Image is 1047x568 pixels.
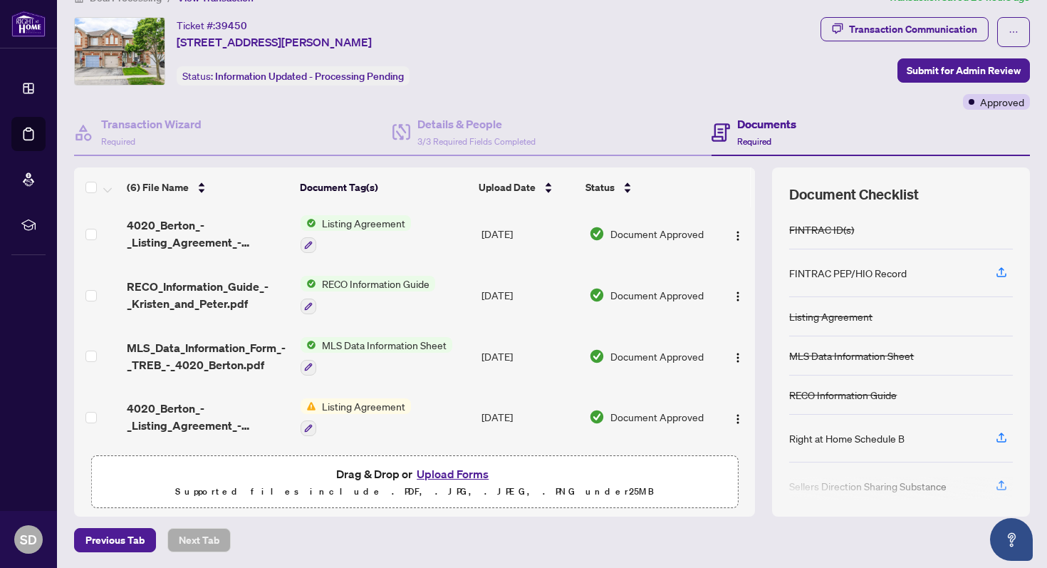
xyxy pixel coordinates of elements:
span: 4020_Berton_-_Listing_Agreement_-_Seller_Designated_Representation_Agreement__2.pdf [127,400,289,434]
p: Supported files include .PDF, .JPG, .JPEG, .PNG under 25 MB [100,483,729,500]
span: Previous Tab [85,529,145,552]
span: (6) File Name [127,180,189,195]
span: Required [101,136,135,147]
span: Document Approved [610,348,704,364]
span: Upload Date [479,180,536,195]
th: Status [580,167,713,207]
span: Approved [980,94,1024,110]
button: Next Tab [167,528,231,552]
span: Submit for Admin Review [907,59,1021,82]
img: Document Status [589,409,605,425]
div: Listing Agreement [789,309,872,324]
img: Logo [732,291,744,302]
th: Upload Date [473,167,580,207]
button: Status IconRECO Information Guide [301,276,435,314]
span: Document Approved [610,287,704,303]
img: Document Status [589,287,605,303]
img: Document Status [589,348,605,364]
span: Document Checklist [789,185,919,205]
div: MLS Data Information Sheet [789,348,914,363]
button: Status IconListing Agreement [301,215,411,254]
img: Status Icon [301,276,316,291]
span: Information Updated - Processing Pending [215,70,404,83]
div: Ticket #: [177,17,247,33]
h4: Details & People [417,115,536,133]
img: Logo [732,413,744,425]
th: Document Tag(s) [294,167,474,207]
td: [DATE] [476,387,583,448]
span: ellipsis [1009,27,1019,37]
button: Logo [726,222,749,245]
span: 4020_Berton_-_Listing_Agreement_-_Seller_Designated_Representation_Agreement__2.pdf [127,217,289,251]
h4: Transaction Wizard [101,115,202,133]
img: Status Icon [301,398,316,414]
span: Drag & Drop or [336,465,493,483]
span: Drag & Drop orUpload FormsSupported files include .PDF, .JPG, .JPEG, .PNG under25MB [92,456,737,509]
h4: Documents [737,115,796,133]
td: [DATE] [476,264,583,326]
button: Upload Forms [412,465,493,483]
th: (6) File Name [121,167,293,207]
button: Status IconMLS Data Information Sheet [301,337,452,376]
td: [DATE] [476,204,583,265]
span: Document Approved [610,226,704,242]
button: Transaction Communication [821,17,989,41]
span: RECO Information Guide [316,276,435,291]
button: Open asap [990,518,1033,561]
img: Status Icon [301,215,316,231]
span: Required [737,136,771,147]
div: FINTRAC ID(s) [789,222,854,237]
span: 3/3 Required Fields Completed [417,136,536,147]
button: Logo [726,284,749,306]
span: Status [585,180,615,195]
button: Status IconListing Agreement [301,398,411,437]
span: MLS_Data_Information_Form_-_TREB_-_4020_Berton.pdf [127,339,289,373]
span: [STREET_ADDRESS][PERSON_NAME] [177,33,372,51]
span: Document Approved [610,409,704,425]
span: RECO_Information_Guide_-_Kristen_and_Peter.pdf [127,278,289,312]
span: Listing Agreement [316,398,411,414]
div: FINTRAC PEP/HIO Record [789,265,907,281]
div: RECO Information Guide [789,387,897,403]
div: Right at Home Schedule B [789,430,905,446]
button: Logo [726,345,749,368]
img: Status Icon [301,337,316,353]
div: Status: [177,66,410,86]
td: [DATE] [476,326,583,387]
img: logo [11,11,46,37]
img: Document Status [589,226,605,242]
img: Logo [732,352,744,363]
span: 39450 [215,19,247,32]
span: SD [20,530,37,549]
span: MLS Data Information Sheet [316,337,452,353]
button: Submit for Admin Review [897,58,1030,83]
div: Transaction Communication [849,18,977,41]
img: IMG-W12215987_1.jpg [75,18,165,85]
button: Previous Tab [74,528,156,552]
img: Logo [732,230,744,242]
span: Listing Agreement [316,215,411,231]
button: Logo [726,406,749,428]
